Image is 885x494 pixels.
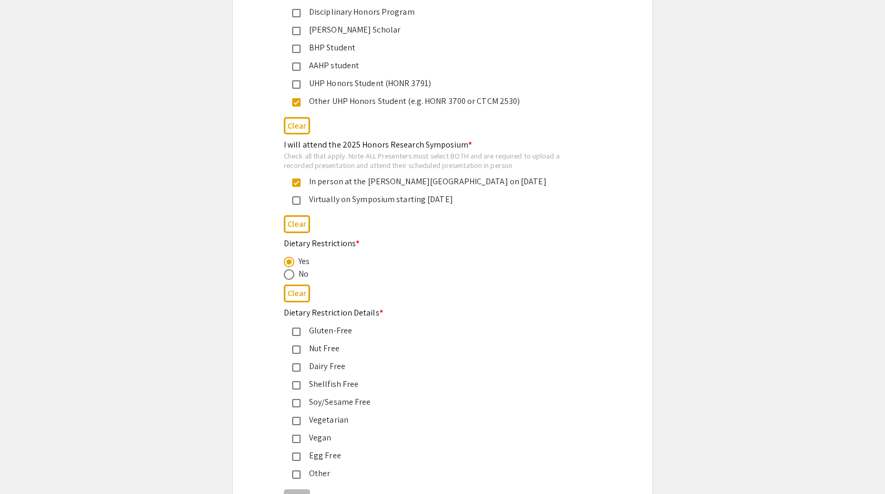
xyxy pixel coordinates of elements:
[301,467,576,480] div: Other
[284,151,584,170] div: Check all that apply. Note ALL Presenters must select BOTH and are required to upload a recorded ...
[301,193,576,206] div: Virtually on Symposium starting [DATE]
[299,268,308,280] div: No
[284,285,310,302] button: Clear
[299,255,310,268] div: Yes
[301,324,576,337] div: Gluten-Free
[284,117,310,134] button: Clear
[284,307,383,318] mat-label: Dietary Restriction Details
[301,378,576,391] div: Shellfish Free
[301,77,576,90] div: UHP Honors Student (HONR 3791)
[301,396,576,408] div: Soy/Sesame Free
[301,95,576,108] div: Other UHP Honors Student (e.g. HONR 3700 or CTCM 2530)
[301,24,576,36] div: [PERSON_NAME] Scholar
[284,238,359,249] mat-label: Dietary Restrictions
[301,414,576,426] div: Vegetarian
[301,59,576,72] div: AAHP student
[8,447,45,486] iframe: Chat
[301,175,576,188] div: In person at the [PERSON_NAME][GEOGRAPHIC_DATA] on [DATE]
[284,139,472,150] mat-label: I will attend the 2025 Honors Research Symposium
[301,342,576,355] div: Nut Free
[301,6,576,18] div: Disciplinary Honors Program
[284,215,310,233] button: Clear
[301,360,576,373] div: Dairy Free
[301,41,576,54] div: BHP Student
[301,432,576,444] div: Vegan
[301,449,576,462] div: Egg Free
